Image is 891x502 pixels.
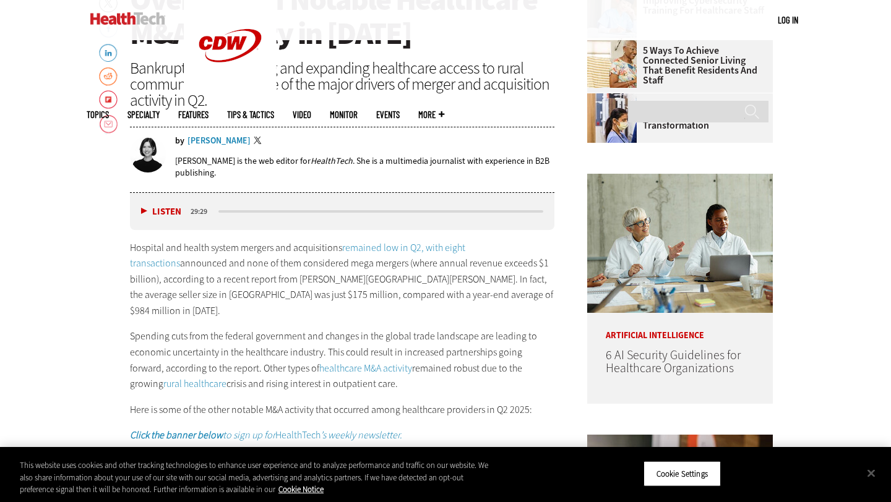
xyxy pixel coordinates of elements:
img: Doctors meeting in the office [587,174,773,313]
p: [PERSON_NAME] is the web editor for . She is a multimedia journalist with experience in B2B publi... [175,155,554,179]
span: Specialty [127,110,160,119]
span: by [175,137,184,145]
strong: Click the banner below [130,428,223,441]
img: Doctors reviewing tablet [587,93,637,143]
div: duration [189,206,217,217]
a: MonITor [330,110,358,119]
div: This website uses cookies and other tracking technologies to enhance user experience and to analy... [20,459,490,496]
p: Here is some of the other notable M&A activity that occurred among healthcare providers in Q2 2025: [130,402,554,418]
a: rural healthcare [163,377,226,390]
p: Artificial Intelligence [587,313,773,340]
a: Log in [778,14,798,25]
a: More information about your privacy [278,484,324,495]
a: Features [178,110,209,119]
a: Video [293,110,311,119]
div: media player [130,193,554,230]
a: The Importance of BCDR in Healthcare’s Digital Transformation [587,101,765,130]
span: More [418,110,444,119]
a: Doctors reviewing tablet [587,93,643,103]
span: Topics [87,110,109,119]
a: CDW [184,82,277,95]
p: Hospital and health system mergers and acquisitions announced and none of them considered mega me... [130,240,554,319]
a: Events [376,110,400,119]
a: 6 AI Security Guidelines for Healthcare Organizations [606,347,741,376]
p: Spending cuts from the federal government and changes in the global trade landscape are leading t... [130,328,554,391]
img: Jordan Scott [130,137,166,172]
button: Listen [141,207,181,216]
button: Close [858,459,885,487]
a: healthcare M&A activity [319,362,412,375]
a: Click the banner belowto sign up forHealthTech’s weekly newsletter. [130,428,402,441]
button: Cookie Settings [643,461,721,487]
div: User menu [778,14,798,27]
a: Twitter [254,137,265,147]
a: Tips & Tactics [227,110,274,119]
img: Home [90,12,165,25]
em: ’s weekly newsletter. [321,428,402,441]
em: HealthTech [311,155,353,167]
a: [PERSON_NAME] [187,137,251,145]
em: to sign up for [130,428,275,441]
